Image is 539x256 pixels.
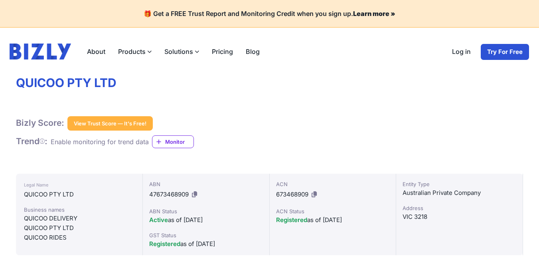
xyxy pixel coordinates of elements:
[353,10,395,18] a: Learn more »
[24,223,134,233] div: QUICOO PTY LTD
[149,215,263,225] div: as of [DATE]
[81,44,112,60] a: About
[67,116,153,131] button: View Trust Score — It's Free!
[165,138,193,146] span: Monitor
[16,75,523,91] h1: QUICOO PTY LTD
[152,135,194,148] a: Monitor
[403,204,516,212] div: Address
[158,44,205,60] label: Solutions
[16,136,47,146] span: Trend :
[24,180,134,190] div: Legal Name
[149,180,263,188] div: ABN
[446,44,477,60] a: Log in
[276,215,390,225] div: as of [DATE]
[276,180,390,188] div: ACN
[10,10,529,18] h4: 🎁 Get a FREE Trust Report and Monitoring Credit when you sign up.
[149,240,180,248] span: Registered
[149,216,168,224] span: Active
[276,216,307,224] span: Registered
[149,231,263,239] div: GST Status
[16,118,64,128] h1: Bizly Score:
[480,44,529,60] a: Try For Free
[403,212,516,222] div: VIC 3218
[24,190,134,199] div: QUICOO PTY LTD
[276,191,308,198] span: 673468909
[112,44,158,60] label: Products
[149,239,263,249] div: as of [DATE]
[51,137,149,147] div: Enable monitoring for trend data
[403,180,516,188] div: Entity Type
[205,44,239,60] a: Pricing
[149,207,263,215] div: ABN Status
[24,233,134,242] div: QUICOO RIDES
[239,44,266,60] a: Blog
[276,207,390,215] div: ACN Status
[10,44,71,60] img: bizly_logo.svg
[149,191,189,198] span: 47673468909
[403,188,516,198] div: Australian Private Company
[24,206,134,214] div: Business names
[24,214,134,223] div: QUICOO DELIVERY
